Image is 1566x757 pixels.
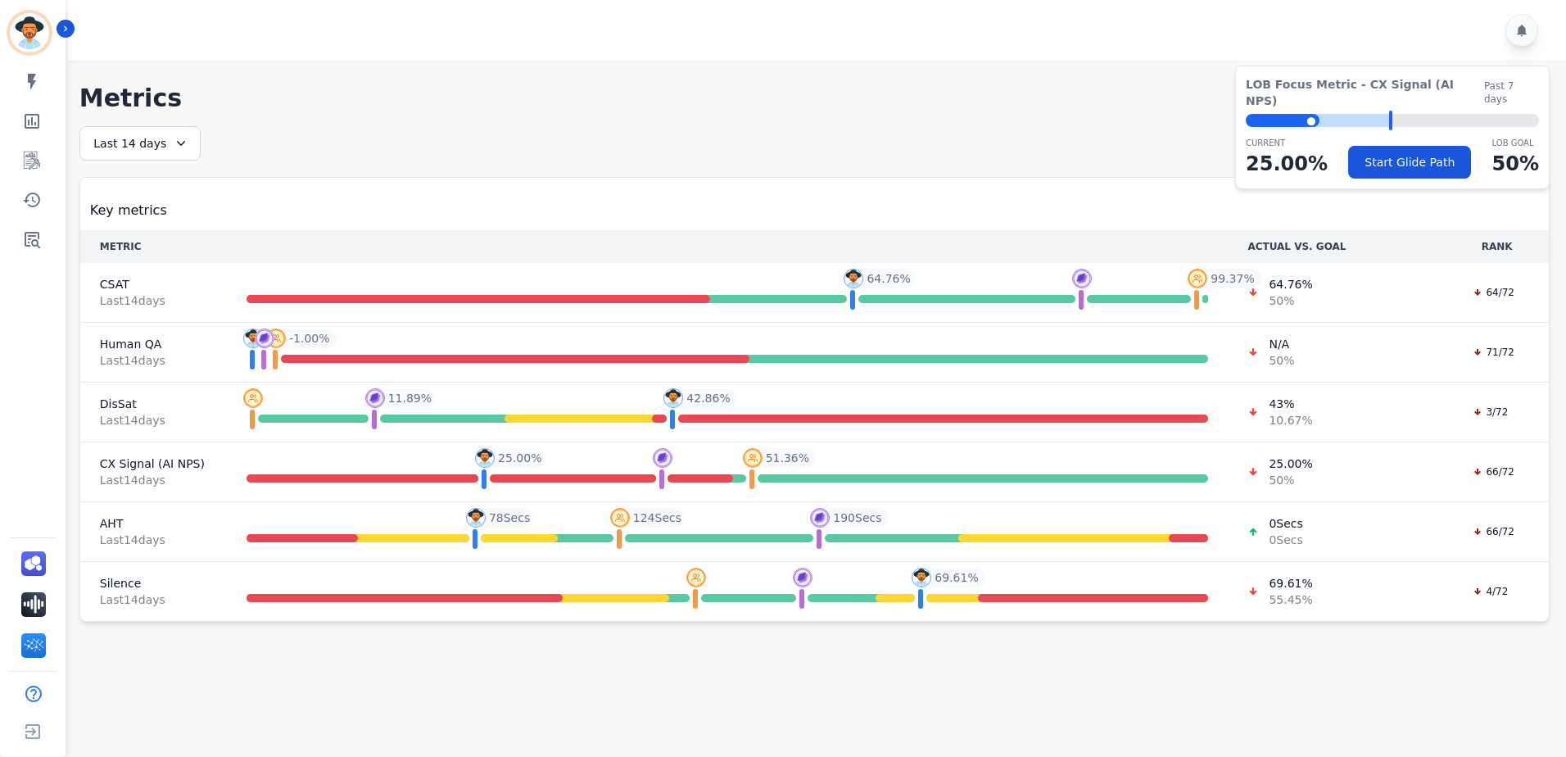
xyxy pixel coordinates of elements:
[1269,515,1302,532] span: 0 Secs
[466,508,486,528] img: profile-pic
[100,292,207,309] span: Last 14 day s
[1246,149,1328,179] p: 25.00 %
[1464,284,1523,301] div: 64/72
[266,329,286,348] img: profile-pic
[1269,456,1312,472] span: 25.00 %
[833,510,881,526] span: 190 Secs
[100,456,207,472] span: CX Signal (AI NPS)
[633,510,681,526] span: 124 Secs
[810,508,830,528] img: profile-pic
[1211,270,1254,287] span: 99.37 %
[243,329,263,348] img: profile-pic
[10,13,49,52] img: Bordered avatar
[100,276,207,292] span: CSAT
[100,396,207,412] span: DisSat
[100,575,207,592] span: Silence
[1269,396,1312,412] span: 43 %
[100,532,207,548] span: Last 14 day s
[1464,464,1523,480] div: 66/72
[1348,146,1471,179] button: Start Glide Path
[1269,575,1312,592] span: 69.61 %
[686,390,730,406] span: 42.86 %
[1464,583,1516,600] div: 4/72
[1464,524,1523,540] div: 66/72
[1269,292,1312,309] span: 50 %
[743,448,763,468] img: profile-pic
[793,568,812,587] img: profile-pic
[867,270,910,287] span: 64.76 %
[1269,592,1312,608] span: 55.45 %
[1269,336,1294,352] span: N/A
[255,329,274,348] img: profile-pic
[653,448,672,468] img: profile-pic
[498,450,541,466] span: 25.00 %
[1228,230,1445,263] th: ACTUAL VS. GOAL
[475,448,495,468] img: profile-pic
[79,84,1550,113] h1: Metrics
[1445,230,1549,263] th: RANK
[844,269,863,288] img: profile-pic
[100,412,207,428] span: Last 14 day s
[80,230,227,263] th: METRIC
[365,388,385,408] img: profile-pic
[388,390,432,406] span: 11.89 %
[1492,149,1539,179] p: 50 %
[100,515,207,532] span: AHT
[1464,404,1516,420] div: 3/72
[912,568,931,587] img: profile-pic
[1269,352,1294,369] span: 50 %
[686,568,706,587] img: profile-pic
[1269,412,1312,428] span: 10.67 %
[1269,276,1312,292] span: 64.76 %
[1464,344,1523,360] div: 71/72
[935,569,978,586] span: 69.61 %
[289,330,330,347] span: -1.00 %
[243,388,263,408] img: profile-pic
[663,388,683,408] img: profile-pic
[1246,137,1328,149] p: CURRENT
[90,201,167,220] span: Key metrics
[1269,472,1312,488] span: 50 %
[610,508,630,528] img: profile-pic
[1246,114,1319,127] div: ⬤
[100,592,207,608] span: Last 14 day s
[1188,269,1207,288] img: profile-pic
[100,352,207,369] span: Last 14 day s
[100,336,207,352] span: Human QA
[1246,76,1484,109] span: LOB Focus Metric - CX Signal (AI NPS)
[489,510,530,526] span: 78 Secs
[766,450,809,466] span: 51.36 %
[1269,532,1302,548] span: 0 Secs
[1492,137,1539,149] p: LOB Goal
[79,126,201,161] div: Last 14 days
[1072,269,1092,288] img: profile-pic
[100,472,207,488] span: Last 14 day s
[1484,79,1539,106] span: Past 7 days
